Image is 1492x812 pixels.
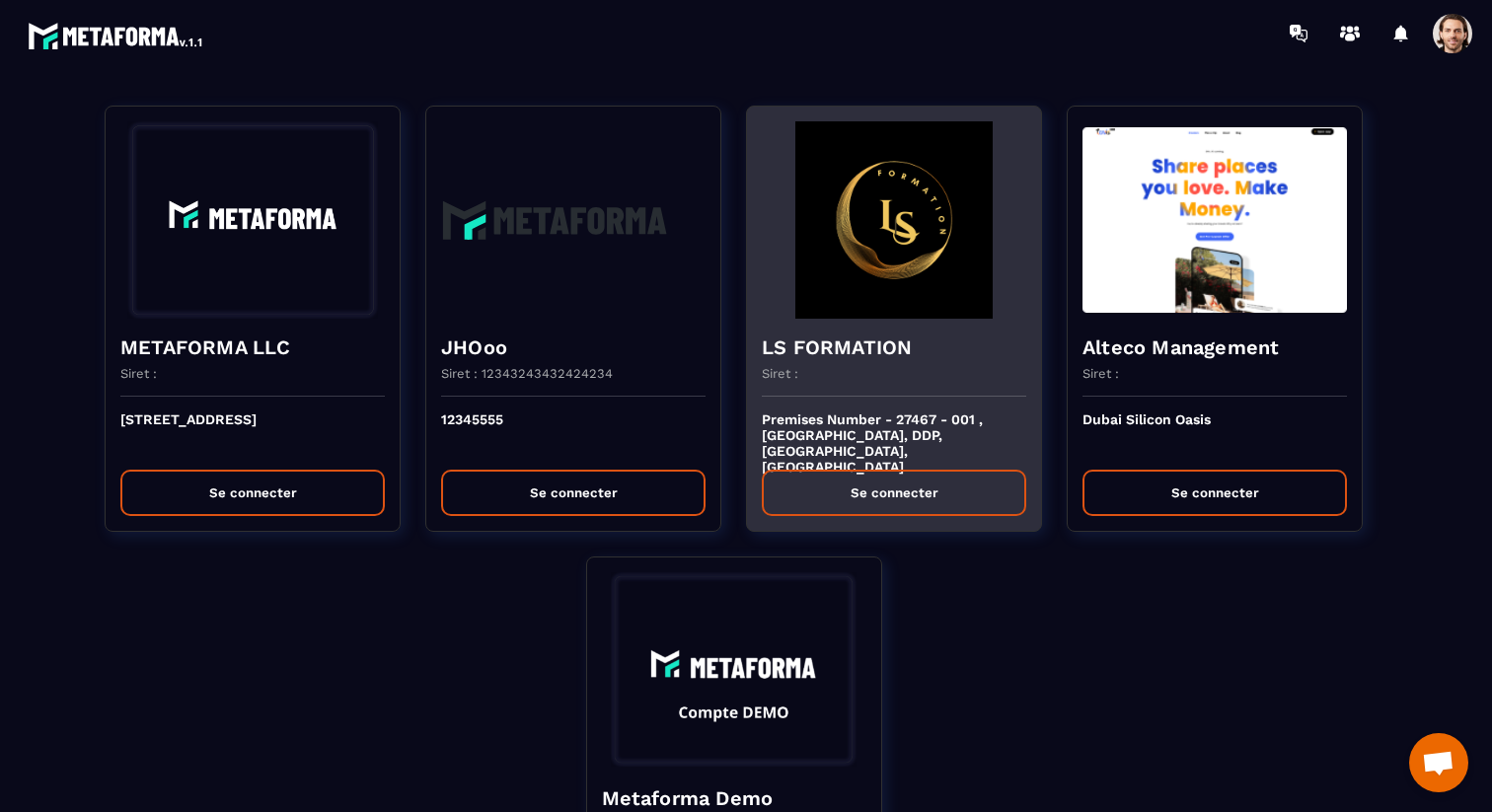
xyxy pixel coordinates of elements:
[441,333,706,361] h4: JHOoo
[441,411,706,455] p: 12345555
[762,411,1026,455] p: Premises Number - 27467 - 001 , [GEOGRAPHIC_DATA], DDP, [GEOGRAPHIC_DATA], [GEOGRAPHIC_DATA]
[28,18,205,53] img: logo
[1409,733,1468,792] div: Ouvrir le chat
[120,333,385,361] h4: METAFORMA LLC
[762,366,798,381] p: Siret :
[1082,121,1347,319] img: funnel-background
[602,572,866,770] img: funnel-background
[762,333,1026,361] h4: LS FORMATION
[120,121,385,319] img: funnel-background
[1082,470,1347,516] button: Se connecter
[1082,333,1347,361] h4: Alteco Management
[1082,411,1347,455] p: Dubai Silicon Oasis
[441,470,706,516] button: Se connecter
[602,784,866,812] h4: Metaforma Demo
[441,366,613,381] p: Siret : 12343243432424234
[120,366,157,381] p: Siret :
[441,121,706,319] img: funnel-background
[762,121,1026,319] img: funnel-background
[120,411,385,455] p: [STREET_ADDRESS]
[762,470,1026,516] button: Se connecter
[120,470,385,516] button: Se connecter
[1082,366,1119,381] p: Siret :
